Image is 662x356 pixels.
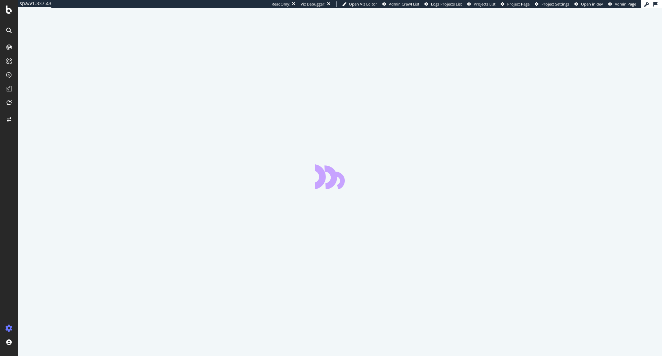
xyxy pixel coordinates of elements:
[382,1,419,7] a: Admin Crawl List
[581,1,603,7] span: Open in dev
[349,1,377,7] span: Open Viz Editor
[574,1,603,7] a: Open in dev
[342,1,377,7] a: Open Viz Editor
[615,1,636,7] span: Admin Page
[507,1,530,7] span: Project Page
[389,1,419,7] span: Admin Crawl List
[467,1,495,7] a: Projects List
[424,1,462,7] a: Logs Projects List
[431,1,462,7] span: Logs Projects List
[535,1,569,7] a: Project Settings
[608,1,636,7] a: Admin Page
[272,1,290,7] div: ReadOnly:
[301,1,325,7] div: Viz Debugger:
[501,1,530,7] a: Project Page
[315,164,365,189] div: animation
[474,1,495,7] span: Projects List
[541,1,569,7] span: Project Settings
